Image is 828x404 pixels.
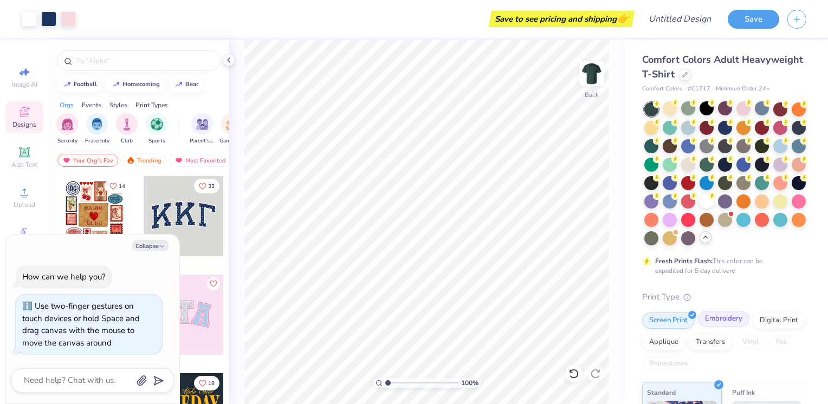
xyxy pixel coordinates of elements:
[698,311,749,327] div: Embroidery
[57,137,77,145] span: Sorority
[689,334,732,350] div: Transfers
[146,113,167,145] button: filter button
[85,137,109,145] span: Fraternity
[126,157,135,164] img: trending.gif
[688,84,710,94] span: # C1717
[56,113,78,145] button: filter button
[63,81,72,88] img: trend_line.gif
[11,160,37,169] span: Add Text
[62,157,71,164] img: most_fav.gif
[170,154,231,167] div: Most Favorited
[121,137,133,145] span: Club
[461,378,478,388] span: 100 %
[174,157,183,164] img: most_fav.gif
[642,53,803,81] span: Comfort Colors Adult Heavyweight T-Shirt
[226,118,238,131] img: Game Day Image
[61,118,74,131] img: Sorority Image
[647,387,676,398] span: Standard
[116,113,138,145] button: filter button
[655,257,713,265] strong: Fresh Prints Flash:
[208,381,215,386] span: 18
[640,8,720,30] input: Untitled Design
[60,100,74,110] div: Orgs
[655,256,788,276] div: This color can be expedited for 5 day delivery.
[642,312,695,329] div: Screen Print
[57,154,118,167] div: Your Org's Fav
[151,118,163,131] img: Sports Image
[121,118,133,131] img: Club Image
[135,100,168,110] div: Print Types
[491,11,632,27] div: Save to see pricing and shipping
[148,137,165,145] span: Sports
[219,137,244,145] span: Game Day
[208,184,215,189] span: 33
[753,312,805,329] div: Digital Print
[642,334,685,350] div: Applique
[74,81,97,87] div: football
[169,76,203,93] button: bear
[91,118,103,131] img: Fraternity Image
[122,81,160,87] div: homecoming
[56,113,78,145] div: filter for Sorority
[190,113,215,145] div: filter for Parent's Weekend
[85,113,109,145] div: filter for Fraternity
[109,100,127,110] div: Styles
[12,120,36,129] span: Designs
[196,118,209,131] img: Parent's Weekend Image
[642,84,682,94] span: Comfort Colors
[585,90,599,100] div: Back
[132,240,169,251] button: Collapse
[112,81,120,88] img: trend_line.gif
[82,100,101,110] div: Events
[581,63,603,84] img: Back
[22,301,140,348] div: Use two-finger gestures on touch devices or hold Space and drag canvas with the mouse to move the...
[106,76,165,93] button: homecoming
[617,12,629,25] span: 👉
[190,137,215,145] span: Parent's Weekend
[75,55,214,66] input: Try "Alpha"
[190,113,215,145] button: filter button
[146,113,167,145] div: filter for Sports
[194,179,219,193] button: Like
[194,376,219,390] button: Like
[769,334,794,350] div: Foil
[219,113,244,145] button: filter button
[14,200,35,209] span: Upload
[12,80,37,89] span: Image AI
[732,387,755,398] span: Puff Ink
[728,10,779,29] button: Save
[207,277,220,290] button: Like
[105,179,130,193] button: Like
[735,334,766,350] div: Vinyl
[219,113,244,145] div: filter for Game Day
[716,84,770,94] span: Minimum Order: 24 +
[22,271,106,282] div: How can we help you?
[185,81,198,87] div: bear
[85,113,109,145] button: filter button
[119,184,125,189] span: 14
[642,356,695,372] div: Rhinestones
[57,76,102,93] button: football
[642,291,806,303] div: Print Type
[174,81,183,88] img: trend_line.gif
[121,154,166,167] div: Trending
[116,113,138,145] div: filter for Club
